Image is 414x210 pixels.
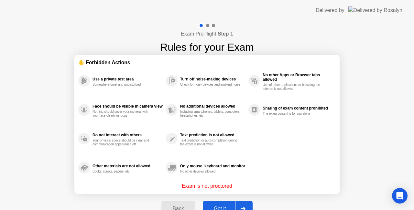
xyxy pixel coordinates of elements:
[263,83,324,91] div: Use of other applications or browsing the internet is not allowed
[93,83,154,87] div: Somewhere quiet and undisturbed
[160,39,254,55] h1: Rules for your Exam
[180,164,245,168] div: Only mouse, keyboard and monitor
[93,133,163,137] div: Do not interact with others
[180,170,241,173] div: No other devices allowed
[180,83,241,87] div: Check for noisy devices and ambient noise
[180,133,245,137] div: Text prediction is not allowed
[348,6,402,14] img: Delivered by Rosalyn
[180,104,245,109] div: No additional devices allowed
[392,188,408,204] div: Open Intercom Messenger
[181,30,233,38] h4: Exam Pre-flight:
[93,110,154,118] div: Nothing should cover your camera, with your face clearly in focus
[93,77,163,81] div: Use a private test area
[263,73,332,82] div: No other Apps or Browser tabs allowed
[93,139,154,146] div: Your physical space should be clear and communication apps turned off
[93,170,154,173] div: Books, scripts, papers, etc
[263,112,324,116] div: The exam content is for you alone
[180,110,241,118] div: Including smartphones, tablets, computers, headphones, etc.
[93,164,163,168] div: Other materials are not allowed
[263,106,332,110] div: Sharing of exam content prohibited
[218,31,233,37] b: Step 1
[316,6,344,14] div: Delivered by
[180,139,241,146] div: Text prediction or auto-completion during the exam is not allowed
[180,77,245,81] div: Turn off noise-making devices
[78,59,336,66] div: ✋ Forbidden Actions
[93,104,163,109] div: Face should be visible in camera view
[182,182,232,190] p: Exam is not proctored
